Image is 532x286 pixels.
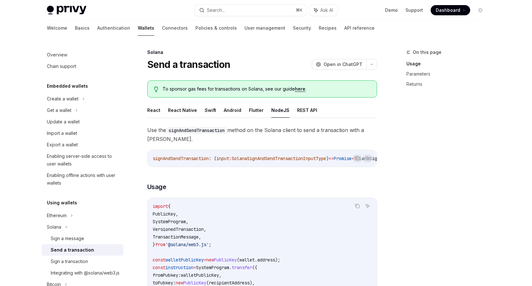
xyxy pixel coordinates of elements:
[42,267,123,279] a: Integrating with @solana/web3.js
[205,103,216,118] button: Swift
[147,59,230,70] h1: Send a transaction
[153,265,165,270] span: const
[229,265,232,270] span: .
[153,226,204,232] span: VersionedTransaction
[166,127,227,134] code: signAndSendTransaction
[324,61,362,68] span: Open in ChatGPT
[42,256,123,267] a: Sign a transaction
[162,20,188,36] a: Connectors
[153,211,176,217] span: PublicKey
[163,86,370,92] span: To sponsor gas fees for transactions on Solana, see our guide .
[176,211,178,217] span: ,
[47,212,67,219] div: Ethereum
[329,156,334,161] span: =>
[405,7,423,13] a: Support
[51,269,120,277] div: Integrating with @solana/web3.js
[219,272,222,278] span: ,
[239,257,255,263] span: wallet
[42,244,123,256] a: Send a transaction
[47,20,67,36] a: Welcome
[232,156,326,161] span: SolanaSignAndSendTransactionInputType
[297,103,317,118] button: REST API
[237,257,239,263] span: (
[153,234,199,240] span: TransactionMessage
[296,8,302,13] span: ⌘ K
[168,203,171,209] span: {
[406,69,491,79] a: Parameters
[42,49,123,61] a: Overview
[42,233,123,244] a: Sign a message
[42,61,123,72] a: Chain support
[214,257,237,263] span: PublicKey
[47,152,120,168] div: Enabling server-side access to user wallets
[153,219,186,224] span: SystemProgram
[147,103,160,118] button: React
[42,116,123,128] a: Update a wallet
[232,265,252,270] span: transfer
[153,280,176,286] span: toPubkey:
[165,257,204,263] span: walletPublicKey
[310,4,338,16] button: Ask AI
[51,258,88,265] div: Sign a transaction
[275,257,280,263] span: );
[352,156,354,161] span: <
[147,126,377,143] span: Use the method on the Solana client to send a transaction with a [PERSON_NAME].
[385,7,398,13] a: Demo
[334,156,352,161] span: Promise
[47,106,71,114] div: Get a wallet
[168,103,197,118] button: React Native
[353,202,361,210] button: Copy the contents from the code block
[326,156,329,161] span: )
[193,265,196,270] span: =
[249,103,264,118] button: Flutter
[47,51,67,59] div: Overview
[153,272,181,278] span: fromPubkey:
[153,203,168,209] span: import
[204,257,206,263] span: =
[47,141,78,149] div: Export a wallet
[147,182,166,191] span: Usage
[183,280,206,286] span: PublicKey
[271,103,289,118] button: NodeJS
[165,242,209,247] span: '@solana/web3.js'
[344,20,375,36] a: API reference
[204,226,206,232] span: ,
[436,7,460,13] span: Dashboard
[413,48,441,56] span: On this page
[209,242,211,247] span: ;
[209,156,216,161] span: : (
[257,257,275,263] span: address
[195,20,237,36] a: Policies & controls
[47,172,120,187] div: Enabling offline actions with user wallets
[153,156,209,161] span: signAndSendTransaction
[47,6,86,15] img: light logo
[138,20,154,36] a: Wallets
[320,7,333,13] span: Ask AI
[229,156,232,161] span: :
[319,20,337,36] a: Recipes
[47,129,77,137] div: Import a wallet
[97,20,130,36] a: Authentication
[42,170,123,189] a: Enabling offline actions with user wallets
[431,5,470,15] a: Dashboard
[293,20,311,36] a: Security
[176,280,183,286] span: new
[406,59,491,69] a: Usage
[207,6,225,14] div: Search...
[165,265,193,270] span: instruction
[252,265,257,270] span: ({
[363,154,372,162] button: Ask AI
[295,86,305,92] a: here
[47,95,78,103] div: Create a wallet
[475,5,485,15] button: Toggle dark mode
[47,82,88,90] h5: Embedded wallets
[47,62,76,70] div: Chain support
[255,257,257,263] span: .
[42,139,123,150] a: Export a wallet
[199,234,201,240] span: ,
[244,20,285,36] a: User management
[406,79,491,89] a: Returns
[206,280,209,286] span: (
[47,118,80,126] div: Update a wallet
[153,242,155,247] span: }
